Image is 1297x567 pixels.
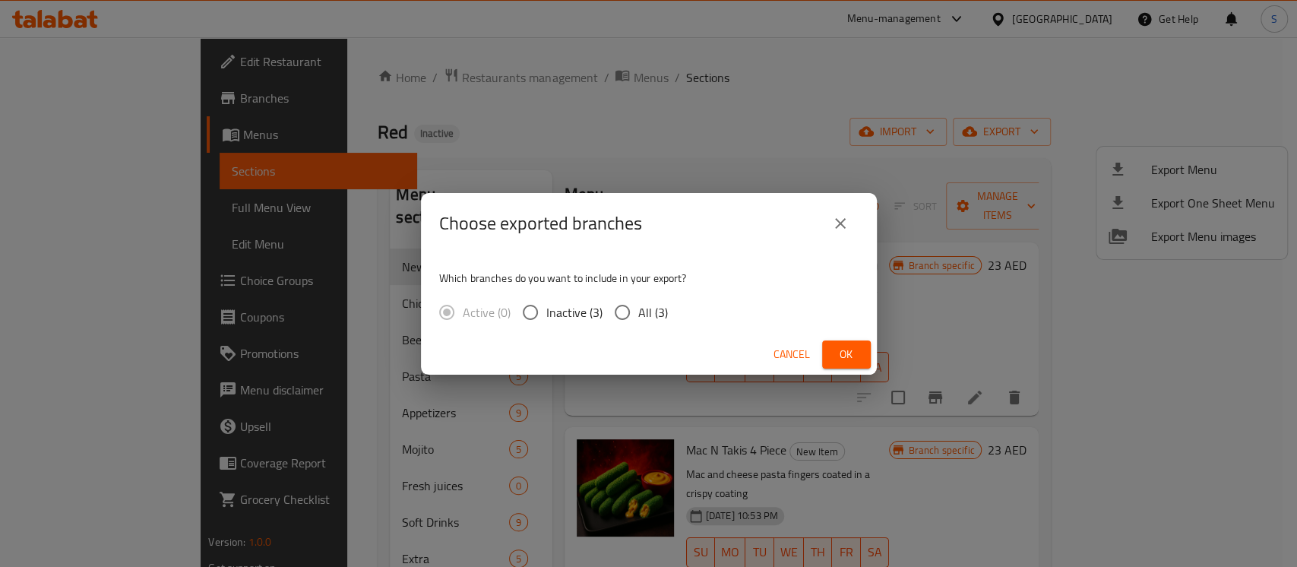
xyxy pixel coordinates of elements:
span: Cancel [773,345,810,364]
span: All (3) [638,303,668,322]
button: close [822,205,859,242]
h2: Choose exported branches [439,211,642,236]
span: Inactive (3) [546,303,603,322]
span: Ok [834,345,859,364]
button: Cancel [767,341,816,369]
span: Active (0) [463,303,511,322]
p: Which branches do you want to include in your export? [439,271,859,286]
button: Ok [822,341,871,369]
